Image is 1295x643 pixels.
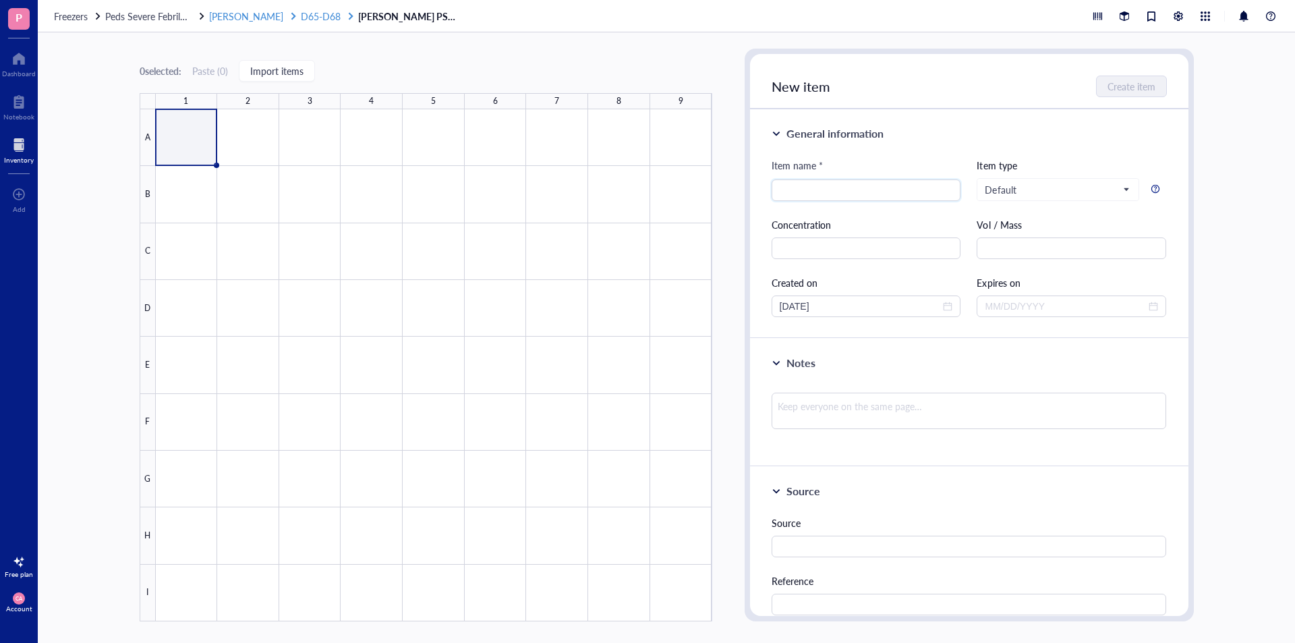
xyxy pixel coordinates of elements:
[616,92,621,110] div: 8
[772,158,823,173] div: Item name
[493,92,498,110] div: 6
[54,9,88,23] span: Freezers
[4,156,34,164] div: Inventory
[3,113,34,121] div: Notebook
[140,394,156,451] div: F
[13,205,26,213] div: Add
[140,337,156,393] div: E
[140,565,156,621] div: I
[239,60,315,82] button: Import items
[554,92,559,110] div: 7
[209,9,283,23] span: [PERSON_NAME]
[3,91,34,121] a: Notebook
[985,299,1146,314] input: MM/DD/YYYY
[105,9,212,23] span: Peds Severe Febrile Illness
[140,166,156,223] div: B
[369,92,374,110] div: 4
[772,275,961,290] div: Created on
[2,69,36,78] div: Dashboard
[358,10,459,22] a: [PERSON_NAME] PSFI ZY-A037
[140,63,181,78] div: 0 selected:
[140,109,156,166] div: A
[4,134,34,164] a: Inventory
[2,48,36,78] a: Dashboard
[780,299,941,314] input: MM/DD/YYYY
[977,158,1166,173] div: Item type
[105,10,206,22] a: Peds Severe Febrile Illness
[1096,76,1167,97] button: Create item
[5,570,33,578] div: Free plan
[140,223,156,280] div: C
[772,574,1167,588] div: Reference
[183,92,188,110] div: 1
[250,65,304,76] span: Import items
[679,92,683,110] div: 9
[140,507,156,564] div: H
[977,275,1166,290] div: Expires on
[985,184,1128,196] span: Default
[977,217,1166,232] div: Vol / Mass
[192,60,228,82] button: Paste (0)
[209,10,355,22] a: [PERSON_NAME]D65-D68
[6,605,32,613] div: Account
[16,595,23,601] span: CA
[308,92,312,110] div: 3
[786,125,884,142] div: General information
[246,92,250,110] div: 2
[16,9,22,26] span: P
[54,10,103,22] a: Freezers
[772,77,830,96] span: New item
[301,9,341,23] span: D65-D68
[431,92,436,110] div: 5
[786,355,815,371] div: Notes
[772,217,961,232] div: Concentration
[140,280,156,337] div: D
[786,483,820,499] div: Source
[140,451,156,507] div: G
[772,515,1167,530] div: Source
